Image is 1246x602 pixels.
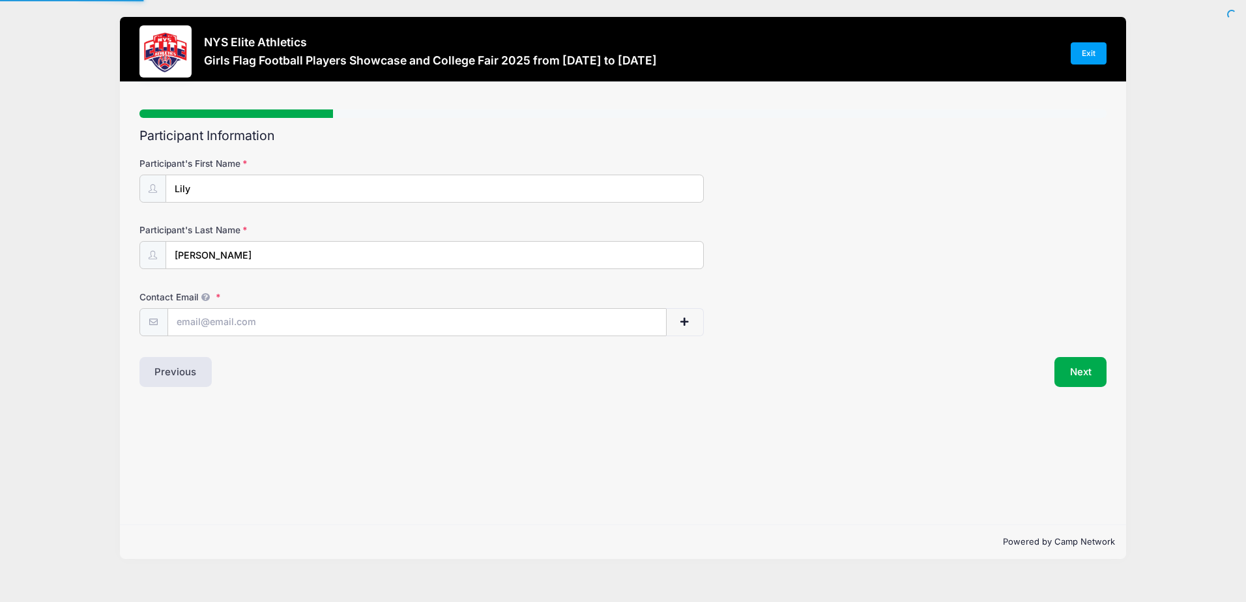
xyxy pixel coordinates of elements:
[198,292,214,302] span: We will send confirmations, payment reminders, and custom email messages to each address listed. ...
[139,128,1107,143] h2: Participant Information
[1054,357,1107,387] button: Next
[204,35,657,49] h3: NYS Elite Athletics
[166,241,704,269] input: Participant's Last Name
[139,357,212,387] button: Previous
[204,53,657,67] h3: Girls Flag Football Players Showcase and College Fair 2025 from [DATE] to [DATE]
[131,536,1116,549] p: Powered by Camp Network
[1071,42,1107,64] a: Exit
[139,157,462,170] label: Participant's First Name
[166,175,704,203] input: Participant's First Name
[139,291,462,304] label: Contact Email
[167,308,667,336] input: email@email.com
[139,223,462,236] label: Participant's Last Name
